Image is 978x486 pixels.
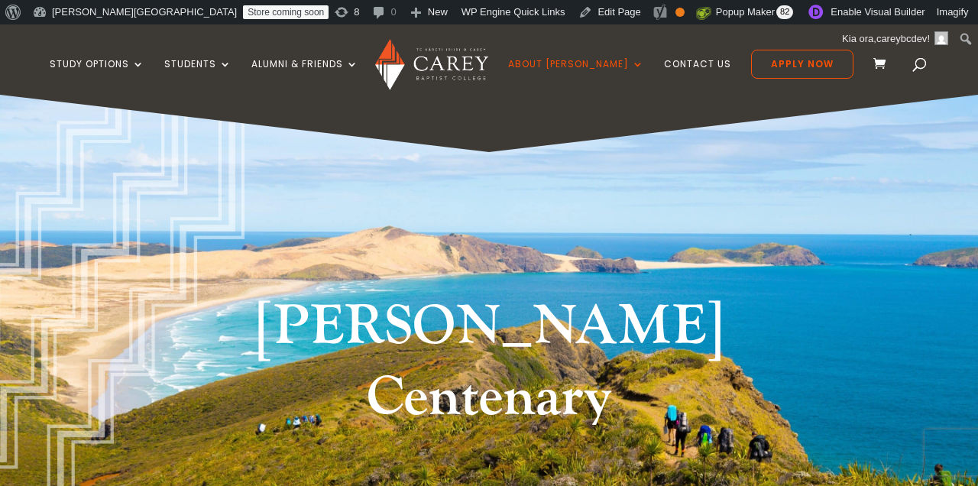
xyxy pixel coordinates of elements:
[876,33,927,44] span: careybcdev
[375,39,487,90] img: Carey Baptist College
[675,8,685,17] div: OK
[776,5,793,19] span: 82
[664,59,731,95] a: Contact Us
[837,27,954,51] a: Kia ora, !
[251,59,358,95] a: Alumni & Friends
[508,59,644,95] a: About [PERSON_NAME]
[751,50,853,79] a: Apply Now
[50,59,144,95] a: Study Options
[202,291,776,442] h1: [PERSON_NAME] Centenary
[164,59,232,95] a: Students
[243,5,329,19] a: Store coming soon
